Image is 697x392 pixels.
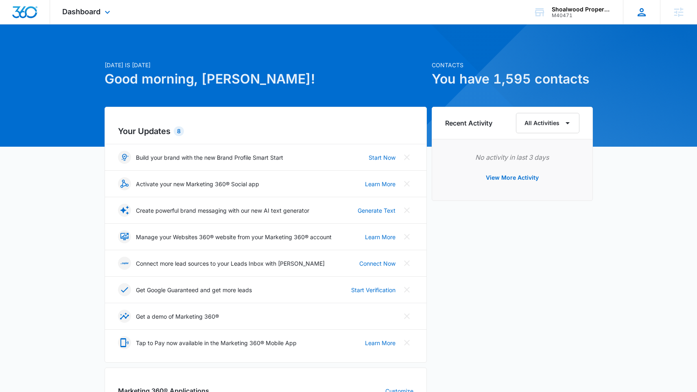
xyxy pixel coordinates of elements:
button: Close [400,336,413,349]
button: Close [400,283,413,296]
p: Get Google Guaranteed and get more leads [136,286,252,294]
button: Close [400,257,413,270]
p: Build your brand with the new Brand Profile Smart Start [136,153,283,162]
h6: Recent Activity [445,118,492,128]
button: Close [400,151,413,164]
a: Learn More [365,339,395,347]
button: Close [400,310,413,323]
div: account name [552,6,611,13]
a: Start Now [369,153,395,162]
p: Connect more lead sources to your Leads Inbox with [PERSON_NAME] [136,259,325,268]
button: Close [400,230,413,243]
div: account id [552,13,611,18]
p: Tap to Pay now available in the Marketing 360® Mobile App [136,339,297,347]
div: 8 [174,126,184,136]
button: Close [400,204,413,217]
p: Get a demo of Marketing 360® [136,312,219,321]
p: Manage your Websites 360® website from your Marketing 360® account [136,233,332,241]
h1: You have 1,595 contacts [432,69,593,89]
p: Create powerful brand messaging with our new AI text generator [136,206,309,215]
a: Learn More [365,233,395,241]
a: Connect Now [359,259,395,268]
h2: Your Updates [118,125,413,137]
a: Learn More [365,180,395,188]
span: Dashboard [62,7,101,16]
p: Activate your new Marketing 360® Social app [136,180,259,188]
h1: Good morning, [PERSON_NAME]! [105,69,427,89]
a: Generate Text [358,206,395,215]
button: View More Activity [478,168,547,187]
p: No activity in last 3 days [445,152,579,162]
a: Start Verification [351,286,395,294]
button: All Activities [516,113,579,133]
p: [DATE] is [DATE] [105,61,427,69]
button: Close [400,177,413,190]
p: Contacts [432,61,593,69]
